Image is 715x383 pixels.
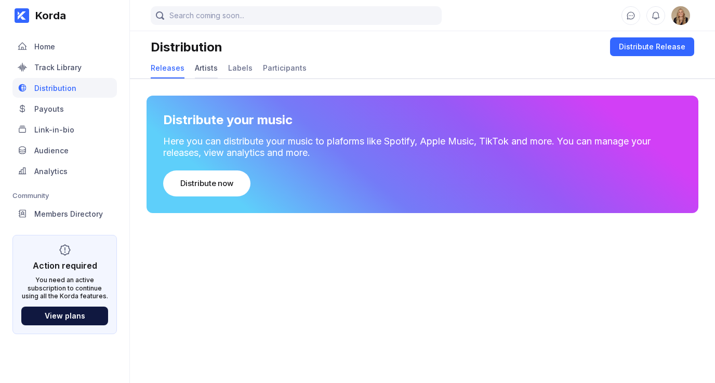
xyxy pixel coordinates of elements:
div: Artists [195,63,218,72]
input: Search coming soon... [151,6,442,25]
div: Audience [34,146,69,155]
div: Distribution [34,84,76,93]
img: 160x160 [671,6,690,25]
a: Participants [263,58,307,78]
a: Analytics [12,161,117,182]
div: Track Library [34,63,82,72]
div: Analytics [34,167,68,176]
div: Community [12,191,117,200]
div: Participants [263,63,307,72]
div: View plans [45,311,85,320]
a: Home [12,36,117,57]
div: Distribution [151,39,222,55]
a: Link-in-bio [12,120,117,140]
div: You need an active subscription to continue using all the Korda features. [21,276,108,300]
div: Home [34,42,55,51]
div: Distribute now [180,178,233,189]
a: Artists [195,58,218,78]
div: Korda [29,9,66,22]
div: Distribute your music [163,112,293,127]
div: Labels [228,63,253,72]
button: Distribute now [163,170,250,196]
div: Action required [33,260,97,271]
button: View plans [21,307,108,325]
a: Labels [228,58,253,78]
button: Distribute Release [610,37,694,56]
div: Here you can distribute your music to plaforms like Spotify, Apple Music, TikTok and more. You ca... [163,136,682,158]
a: Audience [12,140,117,161]
div: Members Directory [34,209,103,218]
div: Distribute Release [619,42,685,52]
div: Releases [151,63,184,72]
a: Distribution [12,78,117,99]
div: Payouts [34,104,64,113]
a: Payouts [12,99,117,120]
div: Link-in-bio [34,125,74,134]
a: Track Library [12,57,117,78]
div: Alina Verbenchuk [671,6,690,25]
a: Members Directory [12,204,117,224]
a: Releases [151,58,184,78]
